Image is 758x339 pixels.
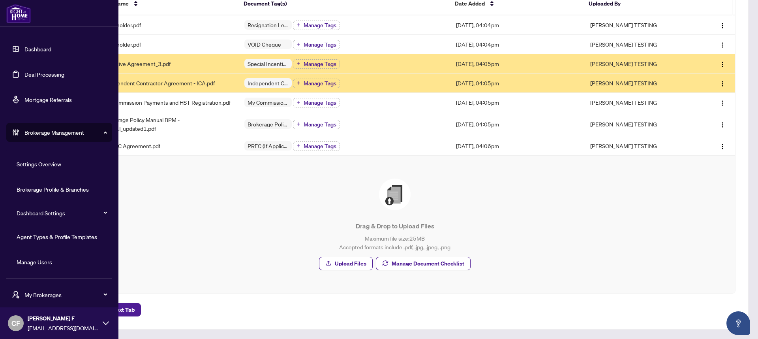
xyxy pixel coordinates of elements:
[716,38,729,51] button: Logo
[450,93,584,112] td: [DATE], 04:05pm
[103,141,160,150] span: 1 PREC Agreement.pdf
[296,122,300,126] span: plus
[716,57,729,70] button: Logo
[293,59,340,69] button: Manage Tags
[12,291,20,299] span: user-switch
[584,15,690,35] td: [PERSON_NAME] TESTING
[726,311,750,335] button: Open asap
[584,136,690,156] td: [PERSON_NAME] TESTING
[244,22,292,28] span: Resignation Letter (From previous Brokerage)
[376,257,471,270] button: Manage Document Checklist
[296,81,300,85] span: plus
[17,258,52,266] a: Manage Users
[584,93,690,112] td: [PERSON_NAME] TESTING
[296,42,300,46] span: plus
[6,4,31,23] img: logo
[716,19,729,31] button: Logo
[450,73,584,93] td: [DATE], 04:05pm
[719,100,726,106] img: Logo
[719,81,726,87] img: Logo
[293,120,340,129] button: Manage Tags
[244,100,292,105] span: My Commission Payments and HST Registration
[296,23,300,27] span: plus
[24,71,64,78] a: Deal Processing
[296,144,300,148] span: plus
[244,121,292,127] span: Brokerage Policy Manual
[716,139,729,152] button: Logo
[450,35,584,54] td: [DATE], 04:04pm
[106,303,141,316] button: Next Tab
[103,40,141,49] span: Placeholder.pdf
[584,73,690,93] td: [PERSON_NAME] TESTING
[24,128,107,137] span: Brokerage Management
[112,303,135,316] span: Next Tab
[70,221,719,231] p: Drag & Drop to Upload Files
[716,118,729,130] button: Logo
[244,80,292,86] span: Independent Contractor Agreement
[296,100,300,104] span: plus
[103,115,232,133] span: Brokerage Policy Manual BPM - [DATE]_updated1.pdf
[584,35,690,54] td: [PERSON_NAME] TESTING
[450,54,584,73] td: [DATE], 04:05pm
[304,100,336,105] span: Manage Tags
[584,112,690,136] td: [PERSON_NAME] TESTING
[17,160,61,168] a: Settings Overview
[584,54,690,73] td: [PERSON_NAME] TESTING
[24,96,72,103] a: Mortgage Referrals
[244,61,292,66] span: Special Incentive Agreement
[293,21,340,30] button: Manage Tags
[17,186,89,193] a: Brokerage Profile & Branches
[450,112,584,136] td: [DATE], 04:05pm
[28,324,99,332] span: [EMAIL_ADDRESS][DOMAIN_NAME]
[17,233,97,240] a: Agent Types & Profile Templates
[719,42,726,48] img: Logo
[244,143,292,149] span: PREC (If Applicable)
[70,234,719,251] p: Maximum file size: 25 MB Accepted formats include .pdf, .jpg, .jpeg, .png
[392,257,464,270] span: Manage Document Checklist
[103,21,141,29] span: Placeholder.pdf
[293,79,340,88] button: Manage Tags
[379,179,411,210] img: File Upload
[716,96,729,109] button: Logo
[450,15,584,35] td: [DATE], 04:04pm
[719,143,726,150] img: Logo
[450,136,584,156] td: [DATE], 04:06pm
[335,257,366,270] span: Upload Files
[719,61,726,68] img: Logo
[64,165,726,284] span: File UploadDrag & Drop to Upload FilesMaximum file size:25MBAccepted formats include .pdf, .jpg, ...
[304,122,336,127] span: Manage Tags
[304,42,336,47] span: Manage Tags
[304,61,336,67] span: Manage Tags
[11,318,20,329] span: CF
[293,40,340,49] button: Manage Tags
[716,77,729,89] button: Logo
[293,98,340,107] button: Manage Tags
[24,45,51,53] a: Dashboard
[719,122,726,128] img: Logo
[244,41,284,47] span: VOID Cheque
[719,23,726,29] img: Logo
[103,79,215,87] span: Independent Contractor Agreement - ICA.pdf
[304,81,336,86] span: Manage Tags
[304,23,336,28] span: Manage Tags
[296,62,300,66] span: plus
[17,209,65,217] a: Dashboard Settings
[319,257,373,270] button: Upload Files
[304,143,336,149] span: Manage Tags
[28,314,99,323] span: [PERSON_NAME] F
[293,141,340,151] button: Manage Tags
[24,290,107,299] span: My Brokerages
[103,59,171,68] span: Incentive Agreement_3.pdf
[103,98,231,107] span: My Commission Payments and HST Registration.pdf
